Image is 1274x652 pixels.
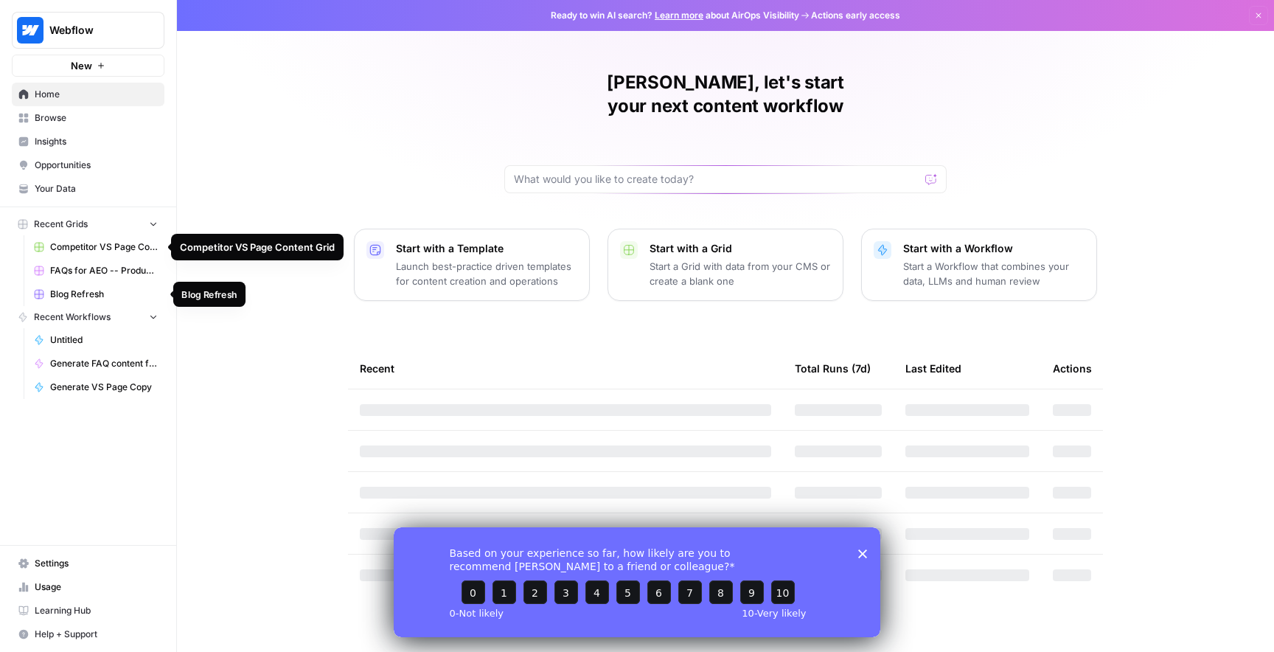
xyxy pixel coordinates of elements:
span: Blog Refresh [50,288,158,301]
a: Opportunities [12,153,164,177]
a: Home [12,83,164,106]
span: Your Data [35,182,158,195]
button: Recent Workflows [12,306,164,328]
button: Start with a WorkflowStart a Workflow that combines your data, LLMs and human review [861,229,1097,301]
a: Insights [12,130,164,153]
span: Generate VS Page Copy [50,381,158,394]
button: Start with a GridStart a Grid with data from your CMS or create a blank one [608,229,843,301]
a: Usage [12,575,164,599]
a: Generate FAQ content for AEO [Product/Features] [27,352,164,375]
div: Blog Refresh [181,288,237,302]
span: Recent Grids [34,218,88,231]
p: Launch best-practice driven templates for content creation and operations [396,259,577,288]
button: Workspace: Webflow [12,12,164,49]
span: Insights [35,135,158,148]
span: Browse [35,111,158,125]
a: Learn more [655,10,703,21]
span: Ready to win AI search? about AirOps Visibility [551,9,799,22]
p: Start a Workflow that combines your data, LLMs and human review [903,259,1085,288]
span: Learning Hub [35,604,158,617]
div: Actions [1053,348,1092,389]
button: Help + Support [12,622,164,646]
p: Start with a Workflow [903,241,1085,256]
div: Total Runs (7d) [795,348,871,389]
p: Start with a Grid [650,241,831,256]
a: Browse [12,106,164,130]
span: Home [35,88,158,101]
span: New [71,58,92,73]
a: Blog Refresh [27,282,164,306]
h1: [PERSON_NAME], let's start your next content workflow [504,71,947,118]
span: Competitor VS Page Content Grid [50,240,158,254]
button: New [12,55,164,77]
span: Settings [35,557,158,570]
span: Untitled [50,333,158,347]
button: Recent Grids [12,213,164,235]
p: Start with a Template [396,241,577,256]
span: Webflow [49,23,139,38]
a: Settings [12,552,164,575]
span: Generate FAQ content for AEO [Product/Features] [50,357,158,370]
a: Your Data [12,177,164,201]
p: Start a Grid with data from your CMS or create a blank one [650,259,831,288]
span: Usage [35,580,158,594]
a: Learning Hub [12,599,164,622]
input: What would you like to create today? [514,172,919,187]
span: Opportunities [35,159,158,172]
div: Recent [360,348,771,389]
span: Actions early access [811,9,900,22]
button: Start with a TemplateLaunch best-practice driven templates for content creation and operations [354,229,590,301]
iframe: Survey from AirOps [394,527,880,637]
a: Generate VS Page Copy [27,375,164,399]
span: Recent Workflows [34,311,111,324]
a: FAQs for AEO -- Product/Features Pages Grid [27,259,164,282]
span: Help + Support [35,628,158,641]
img: Webflow Logo [17,17,43,44]
a: Untitled [27,328,164,352]
div: Last Edited [905,348,961,389]
span: FAQs for AEO -- Product/Features Pages Grid [50,264,158,277]
a: Competitor VS Page Content Grid [27,235,164,259]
